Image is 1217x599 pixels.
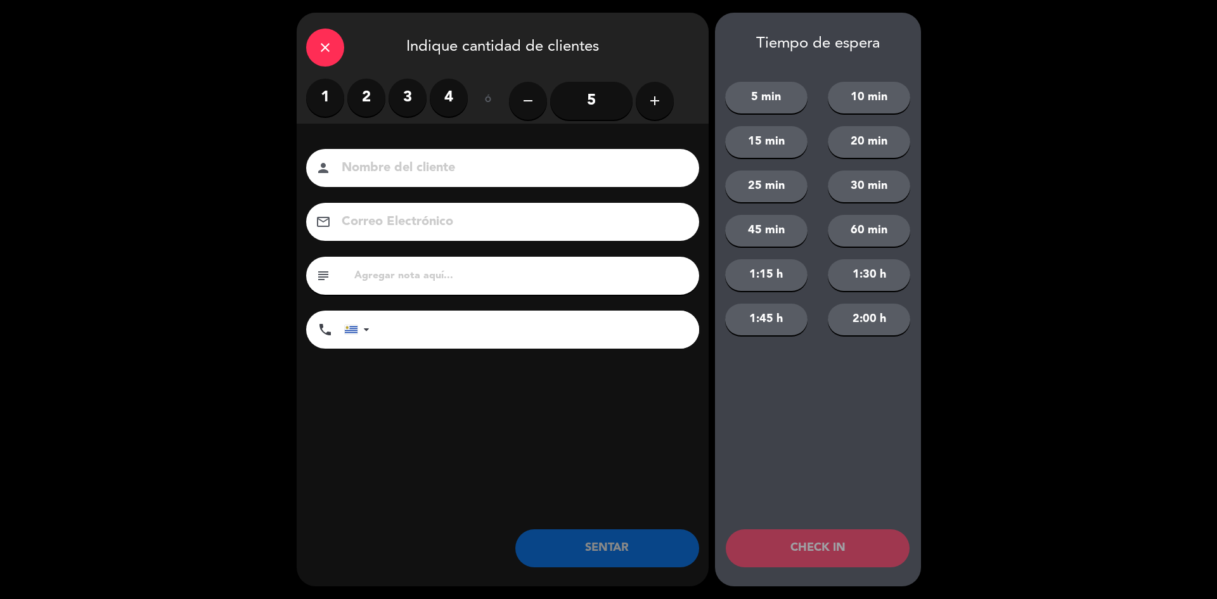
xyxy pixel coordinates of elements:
i: add [647,93,662,108]
label: 3 [389,79,427,117]
input: Agregar nota aquí... [353,267,690,285]
button: 1:30 h [828,259,910,291]
button: CHECK IN [726,529,910,567]
input: Nombre del cliente [340,157,683,179]
button: 30 min [828,171,910,202]
button: add [636,82,674,120]
button: SENTAR [515,529,699,567]
div: ó [468,79,509,123]
i: person [316,160,331,176]
button: 1:15 h [725,259,808,291]
label: 2 [347,79,385,117]
i: email [316,214,331,229]
div: Tiempo de espera [715,35,921,53]
i: close [318,40,333,55]
button: 5 min [725,82,808,113]
i: subject [316,268,331,283]
button: 15 min [725,126,808,158]
div: Uruguay: +598 [345,311,374,348]
input: Correo Electrónico [340,211,683,233]
i: remove [520,93,536,108]
div: Indique cantidad de clientes [297,13,709,79]
label: 4 [430,79,468,117]
button: 60 min [828,215,910,247]
button: 25 min [725,171,808,202]
button: 45 min [725,215,808,247]
button: 10 min [828,82,910,113]
button: 20 min [828,126,910,158]
button: 1:45 h [725,304,808,335]
button: remove [509,82,547,120]
label: 1 [306,79,344,117]
i: phone [318,322,333,337]
button: 2:00 h [828,304,910,335]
